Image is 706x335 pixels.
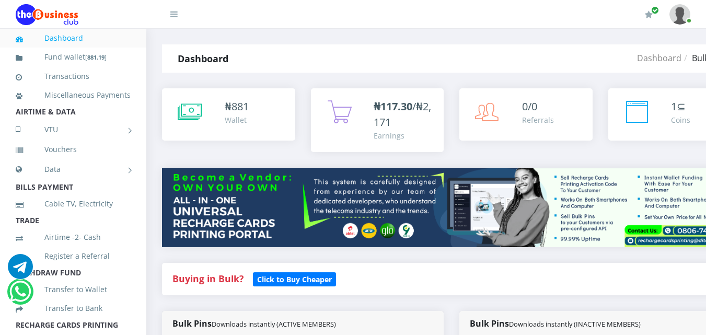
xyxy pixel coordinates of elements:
a: Fund wallet[881.19] [16,45,131,70]
b: 881.19 [87,53,105,61]
a: Dashboard [16,26,131,50]
b: Click to Buy Cheaper [257,274,332,284]
strong: Bulk Pins [172,318,336,329]
small: Downloads instantly (ACTIVE MEMBERS) [212,319,336,329]
strong: Bulk Pins [470,318,641,329]
span: 1 [671,99,677,113]
span: 0/0 [522,99,537,113]
div: Coins [671,114,690,125]
div: Referrals [522,114,554,125]
a: Cable TV, Electricity [16,192,131,216]
img: User [669,4,690,25]
b: ₦117.30 [374,99,412,113]
i: Renew/Upgrade Subscription [645,10,653,19]
strong: Dashboard [178,52,228,65]
small: [ ] [85,53,107,61]
a: ₦117.30/₦2,171 Earnings [311,88,444,152]
span: /₦2,171 [374,99,431,129]
a: Transfer to Bank [16,296,131,320]
a: VTU [16,117,131,143]
span: 881 [232,99,249,113]
a: Airtime -2- Cash [16,225,131,249]
div: Earnings [374,130,434,141]
div: ₦ [225,99,249,114]
span: Renew/Upgrade Subscription [651,6,659,14]
a: ₦881 Wallet [162,88,295,141]
strong: Buying in Bulk? [172,272,244,285]
a: Chat for support [9,287,31,304]
div: Wallet [225,114,249,125]
a: Dashboard [637,52,681,64]
a: Register a Referral [16,244,131,268]
a: Vouchers [16,137,131,161]
a: Transfer to Wallet [16,278,131,302]
a: Transactions [16,64,131,88]
a: 0/0 Referrals [459,88,593,141]
img: Logo [16,4,78,25]
a: Data [16,156,131,182]
div: ⊆ [671,99,690,114]
a: Chat for support [8,262,33,279]
a: Click to Buy Cheaper [253,272,336,285]
small: Downloads instantly (INACTIVE MEMBERS) [509,319,641,329]
a: Miscellaneous Payments [16,83,131,107]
